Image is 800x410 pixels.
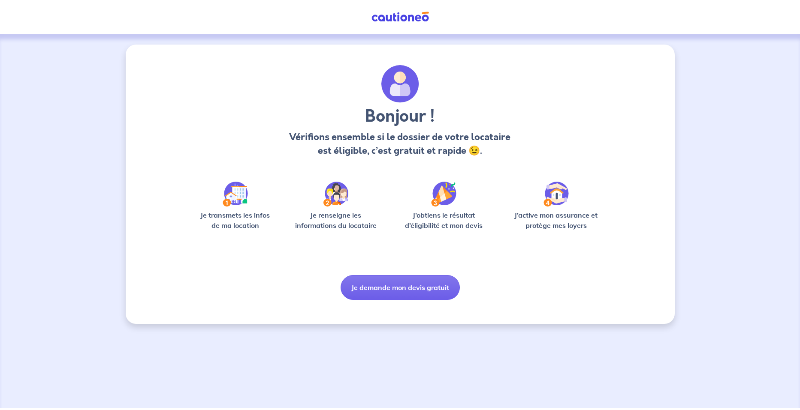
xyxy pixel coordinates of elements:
h3: Bonjour ! [287,106,513,127]
img: Cautioneo [368,12,432,22]
img: /static/bfff1cf634d835d9112899e6a3df1a5d/Step-4.svg [543,182,569,206]
p: J’obtiens le résultat d’éligibilité et mon devis [395,210,492,230]
img: /static/c0a346edaed446bb123850d2d04ad552/Step-2.svg [323,182,348,206]
p: Je transmets les infos de ma location [194,210,276,230]
p: Vérifions ensemble si le dossier de votre locataire est éligible, c’est gratuit et rapide 😉. [287,130,513,158]
button: Je demande mon devis gratuit [341,275,460,300]
img: /static/f3e743aab9439237c3e2196e4328bba9/Step-3.svg [431,182,456,206]
p: J’active mon assurance et protège mes loyers [506,210,606,230]
p: Je renseigne les informations du locataire [290,210,382,230]
img: archivate [381,65,419,103]
img: /static/90a569abe86eec82015bcaae536bd8e6/Step-1.svg [223,182,248,206]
